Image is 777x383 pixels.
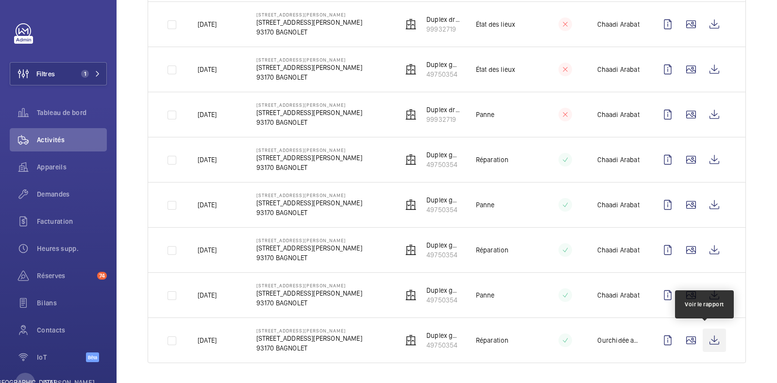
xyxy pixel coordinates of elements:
[256,328,346,333] font: [STREET_ADDRESS][PERSON_NAME]
[256,73,308,81] font: 93170 BAGNOLET
[37,299,57,307] font: Bilans
[476,291,495,299] font: Panne
[597,156,639,164] font: Chaadi Arabat
[597,291,639,299] font: Chaadi Arabat
[198,66,217,73] font: [DATE]
[37,190,70,198] font: Demandes
[256,12,346,17] font: [STREET_ADDRESS][PERSON_NAME]
[405,199,417,211] img: elevator.svg
[198,20,217,28] font: [DATE]
[256,283,346,288] font: [STREET_ADDRESS][PERSON_NAME]
[256,64,362,71] font: [STREET_ADDRESS][PERSON_NAME]
[597,66,639,73] font: Chaadi Arabat
[256,254,308,262] font: 93170 BAGNOLET
[426,116,456,123] font: 99932719
[405,64,417,75] img: elevator.svg
[256,164,308,171] font: 93170 BAGNOLET
[256,289,362,297] font: [STREET_ADDRESS][PERSON_NAME]
[256,192,346,198] font: [STREET_ADDRESS][PERSON_NAME]
[426,151,471,159] font: Duplex gauche
[256,147,346,153] font: [STREET_ADDRESS][PERSON_NAME]
[597,111,639,118] font: Chaadi Arabat
[597,20,639,28] font: Chaadi Arabat
[426,241,471,249] font: Duplex gauche
[426,332,471,339] font: Duplex gauche
[476,66,516,73] font: État des lieux
[426,61,471,68] font: Duplex gauche
[256,209,308,216] font: 93170 BAGNOLET
[597,201,639,209] font: Chaadi Arabat
[597,246,639,254] font: Chaadi Arabat
[198,291,217,299] font: [DATE]
[198,336,217,344] font: [DATE]
[256,28,308,36] font: 93170 BAGNOLET
[405,109,417,120] img: elevator.svg
[37,136,65,144] font: Activités
[426,251,457,259] font: 49750354
[256,102,346,108] font: [STREET_ADDRESS][PERSON_NAME]
[476,336,509,344] font: Réparation
[426,196,471,204] font: Duplex gauche
[426,286,471,294] font: Duplex gauche
[476,201,495,209] font: Panne
[426,296,457,304] font: 49750354
[597,336,649,344] font: Ourchidée amine
[37,272,66,280] font: Réserves
[256,237,346,243] font: [STREET_ADDRESS][PERSON_NAME]
[88,354,97,360] font: Bêta
[99,272,105,279] font: 74
[37,109,86,117] font: Tableau de bord
[476,246,509,254] font: Réparation
[256,299,308,307] font: 93170 BAGNOLET
[256,244,362,252] font: [STREET_ADDRESS][PERSON_NAME]
[198,111,217,118] font: [DATE]
[476,111,495,118] font: Panne
[426,206,457,214] font: 49750354
[256,154,362,162] font: [STREET_ADDRESS][PERSON_NAME]
[256,334,362,342] font: [STREET_ADDRESS][PERSON_NAME]
[426,341,457,349] font: 49750354
[405,334,417,346] img: elevator.svg
[405,289,417,301] img: elevator.svg
[426,70,457,78] font: 49750354
[476,156,509,164] font: Réparation
[198,156,217,164] font: [DATE]
[256,344,308,352] font: 93170 BAGNOLET
[256,109,362,117] font: [STREET_ADDRESS][PERSON_NAME]
[426,161,457,168] font: 49750354
[405,154,417,166] img: elevator.svg
[37,245,79,252] font: Heures supp.
[10,62,107,85] button: Filtres1
[198,201,217,209] font: [DATE]
[426,16,463,23] font: Duplex droit
[84,70,86,77] font: 1
[685,301,724,308] font: Voir le rapport
[405,244,417,256] img: elevator.svg
[256,18,362,26] font: [STREET_ADDRESS][PERSON_NAME]
[476,20,516,28] font: État des lieux
[256,199,362,207] font: [STREET_ADDRESS][PERSON_NAME]
[37,217,73,225] font: Facturation
[405,18,417,30] img: elevator.svg
[37,163,67,171] font: Appareils
[426,106,463,114] font: Duplex droit
[256,118,308,126] font: 93170 BAGNOLET
[37,353,47,361] font: IoT
[36,70,55,78] font: Filtres
[198,246,217,254] font: [DATE]
[426,25,456,33] font: 99932719
[37,326,66,334] font: Contacts
[256,57,346,63] font: [STREET_ADDRESS][PERSON_NAME]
